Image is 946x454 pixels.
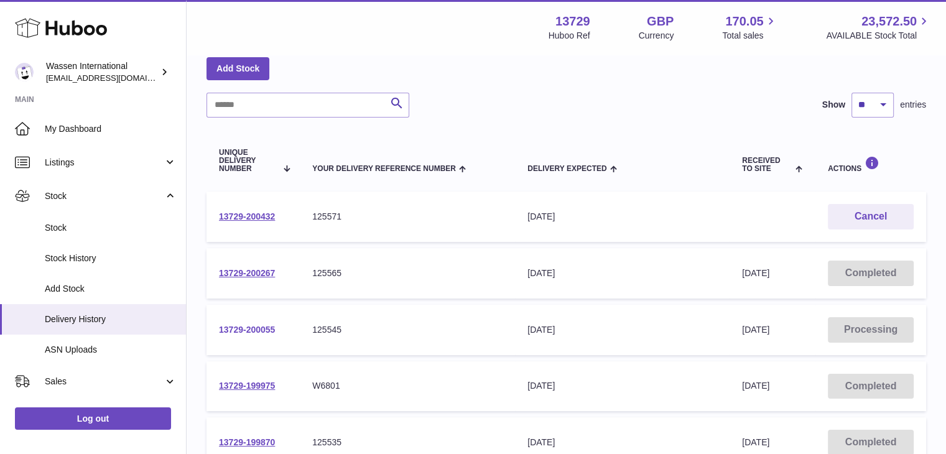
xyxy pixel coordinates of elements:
div: [DATE] [527,324,717,336]
span: Total sales [722,30,777,42]
a: 13729-200055 [219,325,275,335]
strong: 13729 [555,13,590,30]
span: Add Stock [45,283,177,295]
div: Currency [639,30,674,42]
button: Cancel [828,204,914,229]
span: Sales [45,376,164,387]
div: Actions [828,156,914,173]
div: 125571 [312,211,503,223]
a: 13729-199975 [219,381,275,391]
a: 170.05 Total sales [722,13,777,42]
span: 23,572.50 [861,13,917,30]
span: [DATE] [742,268,769,278]
span: AVAILABLE Stock Total [826,30,931,42]
a: Log out [15,407,171,430]
div: Wassen International [46,60,158,84]
a: 13729-200432 [219,211,275,221]
span: Stock [45,190,164,202]
div: [DATE] [527,267,717,279]
div: [DATE] [527,380,717,392]
span: Delivery History [45,313,177,325]
div: 125545 [312,324,503,336]
a: 23,572.50 AVAILABLE Stock Total [826,13,931,42]
span: entries [900,99,926,111]
div: [DATE] [527,437,717,448]
div: W6801 [312,380,503,392]
span: [DATE] [742,325,769,335]
div: 125535 [312,437,503,448]
span: Stock History [45,252,177,264]
strong: GBP [647,13,674,30]
img: internationalsupplychain@wassen.com [15,63,34,81]
a: 13729-199870 [219,437,275,447]
span: My Dashboard [45,123,177,135]
span: [DATE] [742,437,769,447]
span: [DATE] [742,381,769,391]
span: 170.05 [725,13,763,30]
span: Listings [45,157,164,169]
span: [EMAIL_ADDRESS][DOMAIN_NAME] [46,73,183,83]
div: 125565 [312,267,503,279]
a: 13729-200267 [219,268,275,278]
span: Unique Delivery Number [219,149,277,174]
span: Your Delivery Reference Number [312,165,456,173]
a: Add Stock [206,57,269,80]
span: Delivery Expected [527,165,606,173]
div: [DATE] [527,211,717,223]
span: Received to Site [742,157,792,173]
div: Huboo Ref [549,30,590,42]
span: Stock [45,222,177,234]
label: Show [822,99,845,111]
span: ASN Uploads [45,344,177,356]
